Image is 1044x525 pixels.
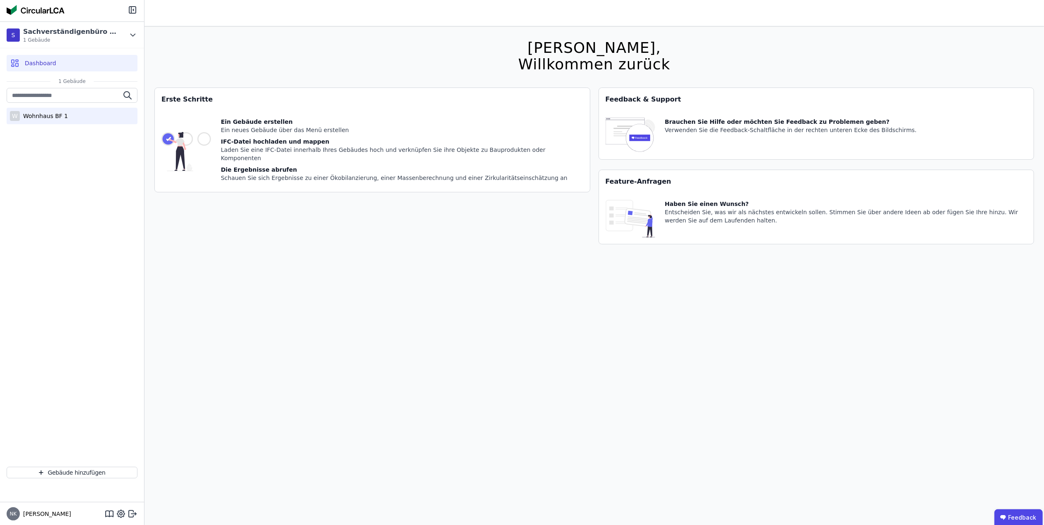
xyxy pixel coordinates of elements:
[7,28,20,42] div: S
[665,118,917,126] div: Brauchen Sie Hilfe oder möchten Sie Feedback zu Problemen geben?
[665,208,1027,225] div: Entscheiden Sie, was wir als nächstes entwickeln sollen. Stimmen Sie über andere Ideen ab oder fü...
[221,166,583,174] div: Die Ergebnisse abrufen
[25,59,56,67] span: Dashboard
[7,5,64,15] img: Concular
[50,78,94,85] span: 1 Gebäude
[161,118,211,185] img: getting_started_tile-DrF_GRSv.svg
[518,40,670,56] div: [PERSON_NAME],
[20,112,68,120] div: Wohnhaus BF 1
[221,174,583,182] div: Schauen Sie sich Ergebnisse zu einer Ökobilanzierung, einer Massenberechnung und einer Zirkularit...
[665,200,1027,208] div: Haben Sie einen Wunsch?
[20,510,71,518] span: [PERSON_NAME]
[606,118,655,153] img: feedback-icon-HCTs5lye.svg
[10,511,17,516] span: NK
[606,200,655,237] img: feature_request_tile-UiXE1qGU.svg
[221,137,583,146] div: IFC-Datei hochladen und mappen
[23,27,118,37] div: Sachverständigenbüro [PERSON_NAME]
[221,118,583,126] div: Ein Gebäude erstellen
[518,56,670,73] div: Willkommen zurück
[599,170,1034,193] div: Feature-Anfragen
[599,88,1034,111] div: Feedback & Support
[10,111,20,121] div: W
[221,126,583,134] div: Ein neues Gebäude über das Menü erstellen
[7,467,137,478] button: Gebäude hinzufügen
[23,37,118,43] span: 1 Gebäude
[221,146,583,162] div: Laden Sie eine IFC-Datei innerhalb Ihres Gebäudes hoch und verknüpfen Sie ihre Objekte zu Bauprod...
[155,88,590,111] div: Erste Schritte
[665,126,917,134] div: Verwenden Sie die Feedback-Schaltfläche in der rechten unteren Ecke des Bildschirms.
